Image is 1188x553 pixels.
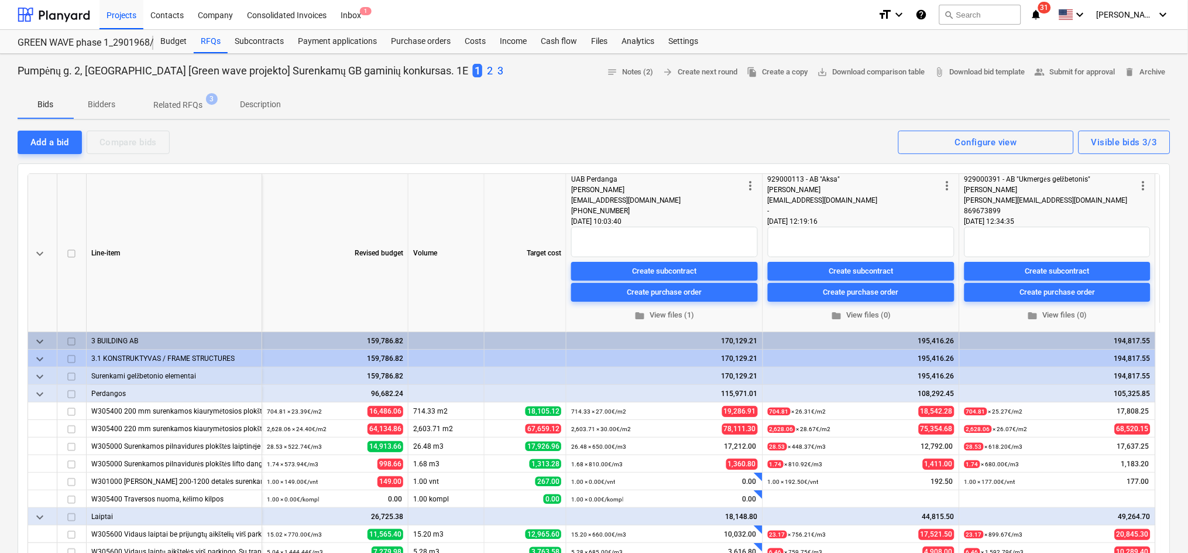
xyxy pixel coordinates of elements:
[747,66,808,79] span: Create a copy
[33,247,47,261] span: keyboard_arrow_down
[768,306,954,325] button: View files (0)
[571,461,623,467] small: 1.68 × 810.00€ / m3
[571,426,631,432] small: 2,603.71 × 30.00€ / m2
[768,508,954,525] div: 44,815.50
[768,174,940,185] div: 929000113 - AB "Aksa"
[497,63,503,78] button: 3
[571,283,758,302] button: Create purchase order
[726,459,758,470] span: 1,360.80
[267,408,322,415] small: 704.81 × 23.39€ / m2
[267,385,403,402] div: 96,682.24
[964,262,1151,281] button: Create subcontract
[408,420,485,438] div: 2,603.71 m2
[487,64,493,78] p: 2
[368,424,403,435] span: 64,134.86
[571,206,744,216] div: [PHONE_NUMBER]
[530,459,561,469] span: 1,313.28
[614,30,662,53] div: Analytics
[526,530,561,539] span: 12,965.60
[571,196,681,204] span: [EMAIL_ADDRESS][DOMAIN_NAME]
[1031,8,1042,22] i: notifications
[633,265,697,278] div: Create subcontract
[571,216,758,227] div: [DATE] 10:03:40
[267,531,322,538] small: 15.02 × 770.00€ / m3
[584,30,614,53] div: Files
[964,508,1151,525] div: 49,264.70
[408,525,485,543] div: 15.20 m3
[1125,67,1135,77] span: delete
[1125,66,1166,79] span: Archive
[497,64,503,78] p: 3
[526,407,561,416] span: 18,105.12
[818,67,828,77] span: save_alt
[91,508,257,525] div: Laiptai
[387,494,403,504] span: 0.00
[91,385,257,402] div: Perdangos
[964,216,1151,227] div: [DATE] 12:34:35
[747,67,758,77] span: file_copy
[723,442,758,452] span: 17,212.00
[892,8,907,22] i: keyboard_arrow_down
[662,30,706,53] div: Settings
[832,310,842,320] span: folder
[945,10,954,19] span: search
[663,66,738,79] span: Create next round
[964,174,1137,185] div: 929000391 - AB "Ukmergės gelžbetonis"
[930,477,954,487] span: 192.50
[939,5,1021,25] button: Search
[368,529,403,540] span: 11,565.40
[408,490,485,508] div: 1.00 kompl
[228,30,291,53] a: Subcontracts
[964,531,1023,538] small: × 899.67€ / m3
[526,424,561,433] span: 67,659.12
[267,332,403,350] div: 159,786.82
[408,455,485,473] div: 1.68 m3
[91,455,257,472] div: W305000 Surenkamos pilnavidurės plokštės lifto dangčiui su transportu
[723,530,758,540] span: 10,032.00
[571,508,758,525] div: 18,148.80
[768,367,954,385] div: 195,416.26
[1116,442,1151,452] span: 17,637.25
[919,406,954,417] span: 18,542.28
[964,367,1151,385] div: 194,817.55
[741,494,758,504] span: 0.00
[602,63,658,81] button: Notes (2)
[267,496,319,503] small: 1.00 × 0.00€ / kompl
[1079,131,1170,154] button: Visible bids 3/3
[571,408,626,415] small: 714.33 × 27.00€ / m2
[368,406,403,417] span: 16,486.06
[955,135,1017,150] div: Configure view
[1137,179,1151,193] span: more_vert
[1073,8,1087,22] i: keyboard_arrow_down
[658,63,743,81] button: Create next round
[964,206,1137,216] div: 869673899
[969,309,1146,322] span: View files (0)
[1025,265,1090,278] div: Create subcontract
[153,30,194,53] a: Budget
[768,206,940,216] div: -
[408,473,485,490] div: 1.00 vnt
[493,30,534,53] a: Income
[18,64,468,78] p: Pumpėnų g. 2, [GEOGRAPHIC_DATA] [Green wave projekto] Surenkamų GB gaminių konkursas. 1E
[768,408,826,415] small: × 26.31€ / m2
[368,441,403,452] span: 14,913.66
[18,131,82,154] button: Add a bid
[91,490,257,507] div: W305400 Traversos nuoma, kėlimo kilpos
[571,262,758,281] button: Create subcontract
[267,350,403,367] div: 159,786.82
[534,30,584,53] div: Cash flow
[458,30,493,53] div: Costs
[487,63,493,78] button: 2
[1126,477,1151,487] span: 177.00
[768,332,954,350] div: 195,416.26
[571,332,758,350] div: 170,129.21
[267,461,318,467] small: 1.74 × 573.94€ / m3
[377,459,403,470] span: 998.66
[768,283,954,302] button: Create purchase order
[535,477,561,486] span: 267.00
[964,460,1019,468] small: × 680.00€ / m3
[964,385,1151,402] div: 105,325.85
